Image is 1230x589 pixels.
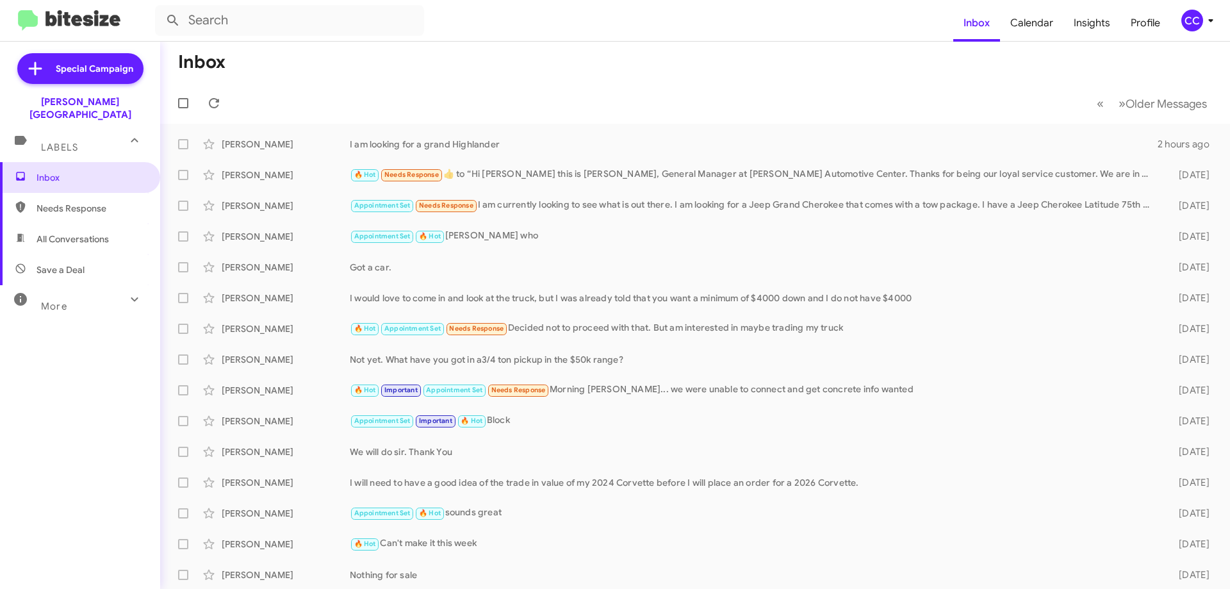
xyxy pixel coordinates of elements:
span: 🔥 Hot [461,417,482,425]
input: Search [155,5,424,36]
span: Appointment Set [354,232,411,240]
div: sounds great [350,506,1158,520]
div: [DATE] [1158,353,1220,366]
div: We will do sir. Thank You [350,445,1158,458]
div: [PERSON_NAME] [222,568,350,581]
div: [DATE] [1158,322,1220,335]
div: Not yet. What have you got in a3/4 ton pickup in the $50k range? [350,353,1158,366]
span: Labels [41,142,78,153]
div: Decided not to proceed with that. But am interested in maybe trading my truck [350,321,1158,336]
span: 🔥 Hot [354,324,376,333]
div: [DATE] [1158,199,1220,212]
div: I am currently looking to see what is out there. I am looking for a Jeep Grand Cherokee that come... [350,198,1158,213]
div: [PERSON_NAME] [222,199,350,212]
div: [DATE] [1158,169,1220,181]
a: Profile [1120,4,1170,42]
div: [PERSON_NAME] [222,476,350,489]
div: [PERSON_NAME] [222,384,350,397]
div: [DATE] [1158,445,1220,458]
div: [DATE] [1158,538,1220,551]
div: Nothing for sale [350,568,1158,581]
span: 🔥 Hot [354,170,376,179]
div: [PERSON_NAME] [222,169,350,181]
span: « [1097,95,1104,112]
div: Can't make it this week [350,536,1158,551]
div: [DATE] [1158,384,1220,397]
span: » [1119,95,1126,112]
div: I am looking for a grand Highlander [350,138,1158,151]
span: Needs Response [419,201,473,210]
div: [PERSON_NAME] [222,322,350,335]
div: [PERSON_NAME] [222,230,350,243]
div: [PERSON_NAME] [222,538,350,551]
div: [PERSON_NAME] who [350,229,1158,244]
div: [DATE] [1158,415,1220,427]
span: Save a Deal [37,263,85,276]
span: Appointment Set [426,386,482,394]
div: [DATE] [1158,292,1220,304]
button: Previous [1089,90,1111,117]
span: Needs Response [384,170,439,179]
div: Block [350,413,1158,428]
span: More [41,301,67,312]
div: I would love to come in and look at the truck, but I was already told that you want a minimum of ... [350,292,1158,304]
div: Got a car. [350,261,1158,274]
div: [PERSON_NAME] [222,261,350,274]
span: All Conversations [37,233,109,245]
div: CC [1181,10,1203,31]
span: 🔥 Hot [419,509,441,517]
div: [DATE] [1158,230,1220,243]
span: Older Messages [1126,97,1207,111]
a: Calendar [1000,4,1063,42]
div: [DATE] [1158,261,1220,274]
div: I will need to have a good idea of the trade in value of my 2024 Corvette before I will place an ... [350,476,1158,489]
span: Needs Response [37,202,145,215]
span: Appointment Set [354,417,411,425]
span: 🔥 Hot [354,540,376,548]
button: CC [1170,10,1216,31]
div: [DATE] [1158,507,1220,520]
span: Appointment Set [384,324,441,333]
div: [PERSON_NAME] [222,415,350,427]
span: Inbox [37,171,145,184]
a: Special Campaign [17,53,143,84]
span: 🔥 Hot [354,386,376,394]
div: [DATE] [1158,476,1220,489]
div: [PERSON_NAME] [222,507,350,520]
div: [DATE] [1158,568,1220,581]
div: Morning [PERSON_NAME]... we were unable to connect and get concrete info wanted [350,383,1158,397]
span: Important [384,386,418,394]
span: Appointment Set [354,201,411,210]
span: Appointment Set [354,509,411,517]
div: [PERSON_NAME] [222,138,350,151]
button: Next [1111,90,1215,117]
a: Inbox [953,4,1000,42]
span: Important [419,417,452,425]
span: Special Campaign [56,62,133,75]
nav: Page navigation example [1090,90,1215,117]
div: [PERSON_NAME] [222,292,350,304]
span: Needs Response [491,386,546,394]
a: Insights [1063,4,1120,42]
div: ​👍​ to “ Hi [PERSON_NAME] this is [PERSON_NAME], General Manager at [PERSON_NAME] Automotive Cent... [350,167,1158,182]
h1: Inbox [178,52,225,72]
div: 2 hours ago [1158,138,1220,151]
div: [PERSON_NAME] [222,353,350,366]
span: Needs Response [449,324,504,333]
div: [PERSON_NAME] [222,445,350,458]
span: 🔥 Hot [419,232,441,240]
